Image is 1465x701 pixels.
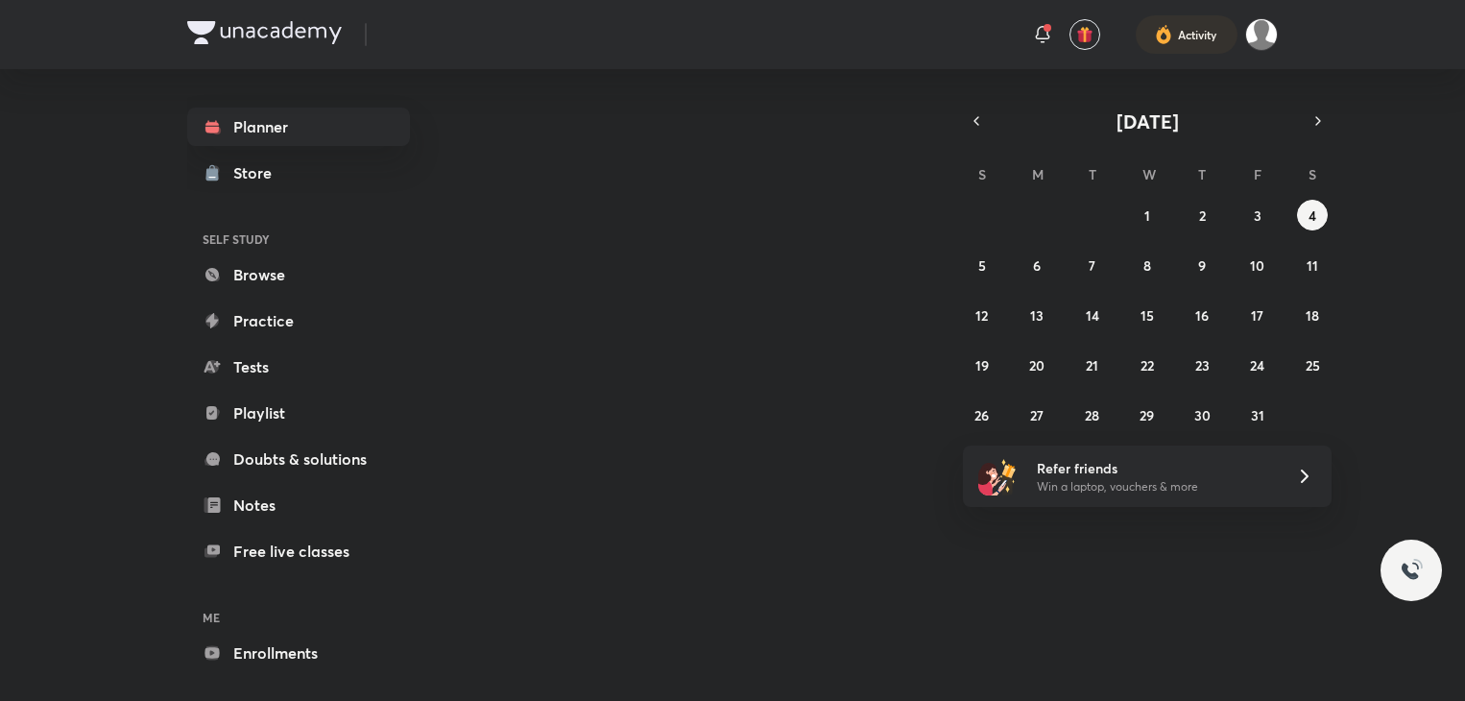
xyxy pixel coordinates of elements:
button: October 7, 2025 [1077,250,1108,280]
button: October 16, 2025 [1187,300,1217,330]
button: October 3, 2025 [1242,200,1273,230]
button: October 30, 2025 [1187,399,1217,430]
abbr: October 20, 2025 [1029,356,1045,375]
button: October 21, 2025 [1077,350,1108,380]
abbr: Tuesday [1089,165,1096,183]
p: Win a laptop, vouchers & more [1037,478,1273,496]
abbr: October 28, 2025 [1085,406,1099,424]
abbr: October 22, 2025 [1141,356,1154,375]
abbr: October 4, 2025 [1309,206,1316,225]
abbr: Saturday [1309,165,1316,183]
button: October 6, 2025 [1021,250,1052,280]
abbr: October 25, 2025 [1306,356,1320,375]
abbr: October 23, 2025 [1195,356,1210,375]
abbr: October 30, 2025 [1194,406,1211,424]
abbr: October 27, 2025 [1030,406,1044,424]
abbr: October 26, 2025 [974,406,989,424]
abbr: October 8, 2025 [1143,256,1151,275]
a: Doubts & solutions [187,440,410,478]
abbr: Friday [1254,165,1261,183]
h6: Refer friends [1037,458,1273,478]
button: October 1, 2025 [1132,200,1163,230]
button: October 29, 2025 [1132,399,1163,430]
a: Practice [187,302,410,340]
abbr: October 17, 2025 [1251,306,1263,325]
abbr: October 11, 2025 [1307,256,1318,275]
img: Company Logo [187,21,342,44]
abbr: October 18, 2025 [1306,306,1319,325]
button: October 5, 2025 [967,250,997,280]
img: activity [1155,23,1172,46]
abbr: October 1, 2025 [1144,206,1150,225]
button: October 26, 2025 [967,399,997,430]
abbr: October 21, 2025 [1086,356,1098,375]
a: Store [187,154,410,192]
abbr: Monday [1032,165,1044,183]
a: Enrollments [187,634,410,672]
abbr: October 12, 2025 [975,306,988,325]
button: October 15, 2025 [1132,300,1163,330]
abbr: October 15, 2025 [1141,306,1154,325]
abbr: October 13, 2025 [1030,306,1044,325]
abbr: October 5, 2025 [978,256,986,275]
button: October 10, 2025 [1242,250,1273,280]
button: October 23, 2025 [1187,350,1217,380]
button: October 20, 2025 [1021,350,1052,380]
abbr: Thursday [1198,165,1206,183]
button: October 14, 2025 [1077,300,1108,330]
abbr: October 3, 2025 [1254,206,1261,225]
button: October 18, 2025 [1297,300,1328,330]
abbr: October 9, 2025 [1198,256,1206,275]
abbr: October 24, 2025 [1250,356,1264,375]
img: ttu [1400,559,1423,582]
abbr: October 2, 2025 [1199,206,1206,225]
a: Notes [187,486,410,524]
button: avatar [1069,19,1100,50]
abbr: October 6, 2025 [1033,256,1041,275]
a: Browse [187,255,410,294]
img: Anushka soni [1245,18,1278,51]
img: referral [978,457,1017,496]
a: Company Logo [187,21,342,49]
button: October 28, 2025 [1077,399,1108,430]
button: [DATE] [990,108,1305,134]
abbr: October 16, 2025 [1195,306,1209,325]
button: October 4, 2025 [1297,200,1328,230]
button: October 24, 2025 [1242,350,1273,380]
button: October 27, 2025 [1021,399,1052,430]
div: Store [233,161,283,184]
a: Playlist [187,394,410,432]
h6: ME [187,601,410,634]
img: avatar [1076,26,1093,43]
abbr: Sunday [978,165,986,183]
button: October 13, 2025 [1021,300,1052,330]
button: October 17, 2025 [1242,300,1273,330]
abbr: October 7, 2025 [1089,256,1095,275]
abbr: October 10, 2025 [1250,256,1264,275]
h6: SELF STUDY [187,223,410,255]
a: Free live classes [187,532,410,570]
button: October 12, 2025 [967,300,997,330]
button: October 2, 2025 [1187,200,1217,230]
abbr: October 31, 2025 [1251,406,1264,424]
button: October 31, 2025 [1242,399,1273,430]
button: October 11, 2025 [1297,250,1328,280]
button: October 8, 2025 [1132,250,1163,280]
button: October 22, 2025 [1132,350,1163,380]
a: Tests [187,348,410,386]
span: [DATE] [1117,109,1179,134]
a: Planner [187,108,410,146]
abbr: October 19, 2025 [975,356,989,375]
button: October 9, 2025 [1187,250,1217,280]
button: October 25, 2025 [1297,350,1328,380]
button: October 19, 2025 [967,350,997,380]
abbr: Wednesday [1142,165,1156,183]
abbr: October 29, 2025 [1140,406,1154,424]
abbr: October 14, 2025 [1086,306,1099,325]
